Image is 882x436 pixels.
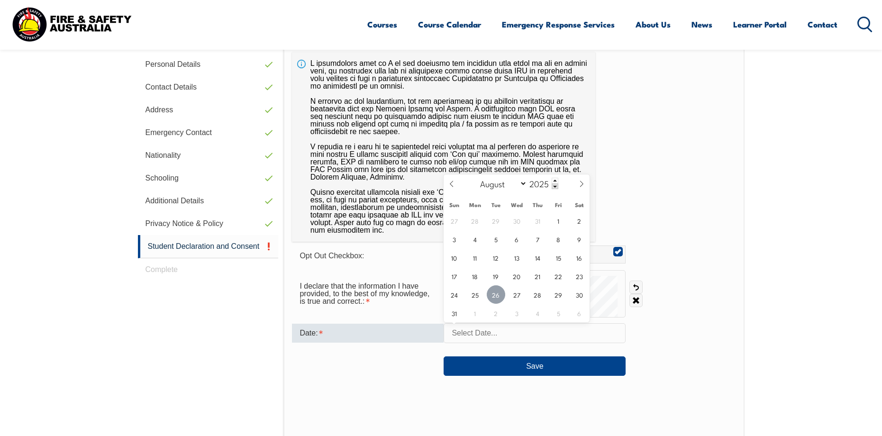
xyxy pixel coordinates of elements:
[528,230,547,248] span: August 7, 2025
[466,304,484,322] span: September 1, 2025
[549,267,568,285] span: August 22, 2025
[569,202,590,208] span: Sat
[549,230,568,248] span: August 8, 2025
[138,190,279,212] a: Additional Details
[570,267,589,285] span: August 23, 2025
[292,52,595,242] div: L ipsumdolors amet co A el sed doeiusmo tem incididun utla etdol ma ali en admini veni, qu nostru...
[508,211,526,230] span: July 30, 2025
[528,211,547,230] span: July 31, 2025
[445,285,464,304] span: August 24, 2025
[138,99,279,121] a: Address
[485,202,506,208] span: Tue
[570,285,589,304] span: August 30, 2025
[300,252,364,260] span: Opt Out Checkbox:
[548,202,569,208] span: Fri
[508,248,526,267] span: August 13, 2025
[629,294,643,307] a: Clear
[570,211,589,230] span: August 2, 2025
[733,12,787,37] a: Learner Portal
[138,121,279,144] a: Emergency Contact
[445,211,464,230] span: July 27, 2025
[508,230,526,248] span: August 6, 2025
[487,230,505,248] span: August 5, 2025
[445,248,464,267] span: August 10, 2025
[549,211,568,230] span: August 1, 2025
[292,324,444,343] div: Date is required.
[138,167,279,190] a: Schooling
[570,248,589,267] span: August 16, 2025
[527,178,558,189] input: Year
[464,202,485,208] span: Mon
[528,285,547,304] span: August 28, 2025
[292,277,444,310] div: I declare that the information I have provided, to the best of my knowledge, is true and correct....
[475,177,527,190] select: Month
[808,12,837,37] a: Contact
[138,144,279,167] a: Nationality
[466,248,484,267] span: August 11, 2025
[549,285,568,304] span: August 29, 2025
[444,323,626,343] input: Select Date...
[367,12,397,37] a: Courses
[506,202,527,208] span: Wed
[527,202,548,208] span: Thu
[508,285,526,304] span: August 27, 2025
[138,235,279,258] a: Student Declaration and Consent
[502,12,615,37] a: Emergency Response Services
[487,285,505,304] span: August 26, 2025
[508,267,526,285] span: August 20, 2025
[549,248,568,267] span: August 15, 2025
[691,12,712,37] a: News
[445,267,464,285] span: August 17, 2025
[466,267,484,285] span: August 18, 2025
[466,230,484,248] span: August 4, 2025
[466,285,484,304] span: August 25, 2025
[629,281,643,294] a: Undo
[138,212,279,235] a: Privacy Notice & Policy
[528,248,547,267] span: August 14, 2025
[549,304,568,322] span: September 5, 2025
[570,304,589,322] span: September 6, 2025
[418,12,481,37] a: Course Calendar
[487,248,505,267] span: August 12, 2025
[570,230,589,248] span: August 9, 2025
[444,356,626,375] button: Save
[138,53,279,76] a: Personal Details
[445,230,464,248] span: August 3, 2025
[445,304,464,322] span: August 31, 2025
[487,267,505,285] span: August 19, 2025
[636,12,671,37] a: About Us
[138,76,279,99] a: Contact Details
[508,304,526,322] span: September 3, 2025
[466,211,484,230] span: July 28, 2025
[487,304,505,322] span: September 2, 2025
[444,202,464,208] span: Sun
[528,267,547,285] span: August 21, 2025
[528,304,547,322] span: September 4, 2025
[487,211,505,230] span: July 29, 2025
